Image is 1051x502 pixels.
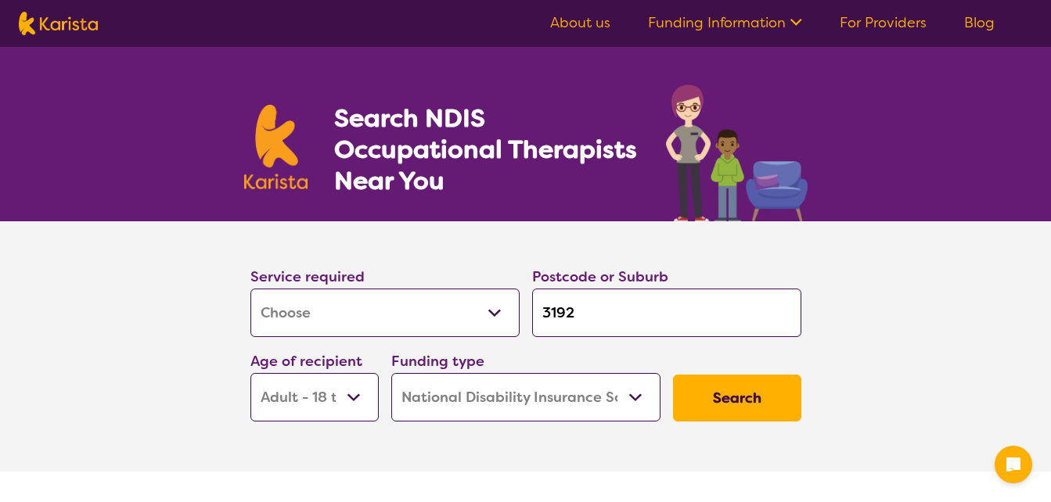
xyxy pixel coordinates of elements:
button: Search [673,375,801,421]
h1: Search NDIS Occupational Therapists Near You [334,102,639,196]
a: About us [550,13,610,32]
input: Type [532,289,801,337]
label: Funding type [391,352,484,371]
label: Service required [250,267,365,286]
label: Age of recipient [250,352,362,371]
a: For Providers [840,13,927,32]
img: occupational-therapy [666,84,808,221]
label: Postcode or Suburb [532,267,668,286]
img: Karista logo [19,12,98,35]
img: Karista logo [244,105,308,189]
a: Blog [964,13,995,32]
a: Funding Information [648,13,802,32]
